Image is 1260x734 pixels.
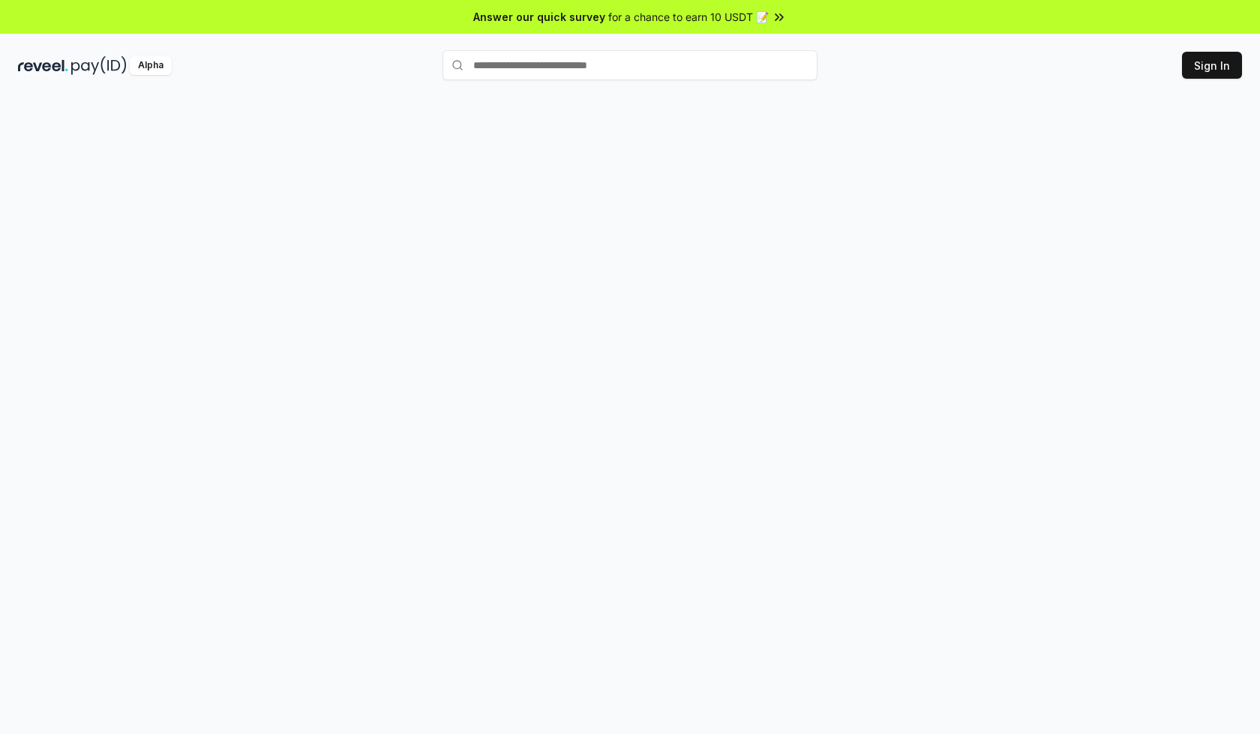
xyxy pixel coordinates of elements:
[130,56,172,75] div: Alpha
[473,9,605,25] span: Answer our quick survey
[71,56,127,75] img: pay_id
[1182,52,1242,79] button: Sign In
[18,56,68,75] img: reveel_dark
[608,9,769,25] span: for a chance to earn 10 USDT 📝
